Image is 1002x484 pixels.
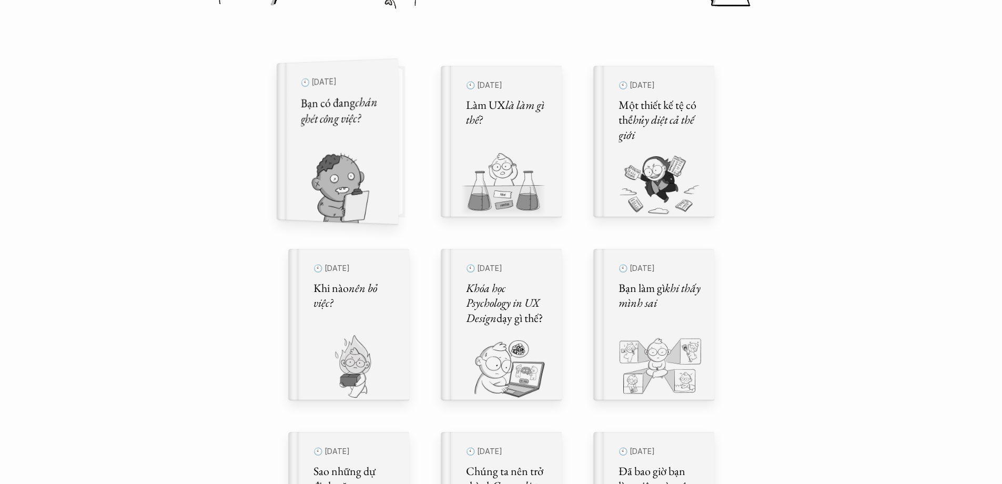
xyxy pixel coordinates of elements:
a: 🕙 [DATE]Bạn có đangchán ghét công việc? [288,66,409,217]
p: 🕙 [DATE] [619,261,702,276]
h5: Làm UX [466,98,549,128]
p: 🕙 [DATE] [619,78,702,93]
em: Khóa học Psychology in UX Design [466,280,542,326]
p: 🕙 [DATE] [466,261,549,276]
h5: Bạn làm gì [619,281,702,311]
h5: Một thiết kế tệ có thể [619,98,702,143]
p: 🕙 [DATE] [300,73,384,90]
p: 🕙 [DATE] [466,78,549,93]
a: 🕙 [DATE]Khi nàonên bỏ việc? [288,249,409,400]
a: 🕙 [DATE]Làm UXlà làm gì thế? [441,66,562,217]
p: 🕙 [DATE] [466,445,549,459]
a: 🕙 [DATE]Một thiết kế tệ có thểhủy diệt cả thế giới [593,66,714,217]
h5: dạy gì thế? [466,281,549,326]
p: 🕙 [DATE] [619,445,702,459]
p: 🕙 [DATE] [313,445,397,459]
em: khi thấy mình sai [619,280,703,311]
a: 🕙 [DATE]Khóa học Psychology in UX Designdạy gì thế? [441,249,562,400]
h5: Bạn có đang [300,94,384,127]
em: chán ghét công việc? [300,93,379,127]
a: 🕙 [DATE]Bạn làm gìkhi thấy mình sai [593,249,714,400]
p: 🕙 [DATE] [313,261,397,276]
em: là làm gì thế? [466,97,546,128]
em: hủy diệt cả thế giới [619,112,696,143]
h5: Khi nào [313,281,397,311]
em: nên bỏ việc? [313,280,379,311]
